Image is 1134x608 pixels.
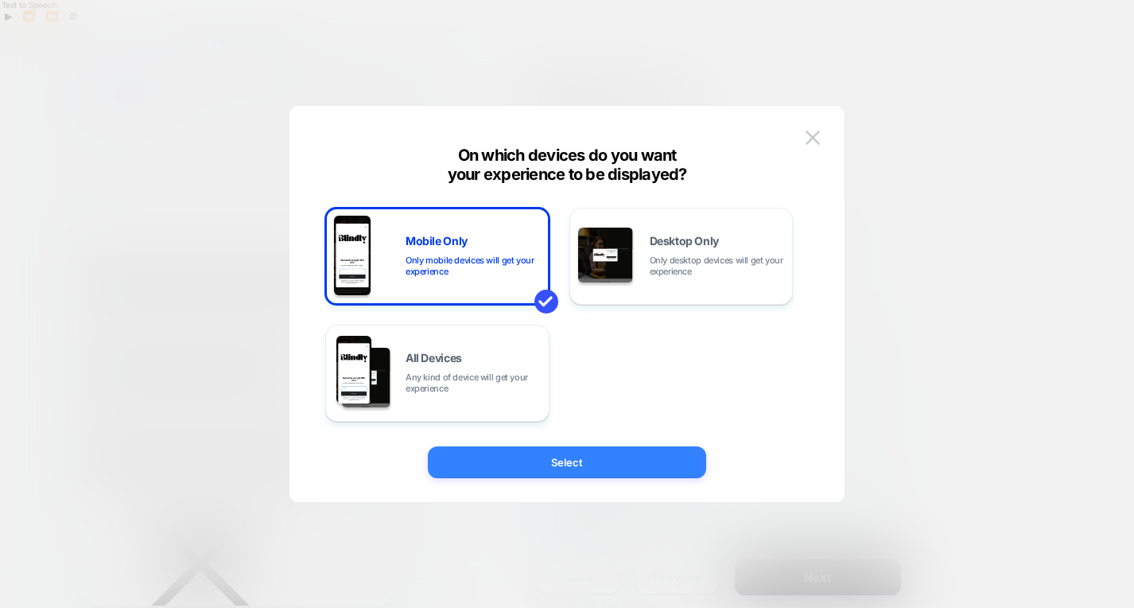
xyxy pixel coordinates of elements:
[806,131,820,144] img: close
[448,146,687,184] span: On which devices do you want your experience to be displayed?
[650,255,785,277] span: Only desktop devices will get your experience
[650,236,719,247] span: Desktop Only
[406,255,541,277] span: Only mobile devices will get your experience
[406,372,541,394] span: Any kind of device will get your experience
[428,446,706,478] button: Select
